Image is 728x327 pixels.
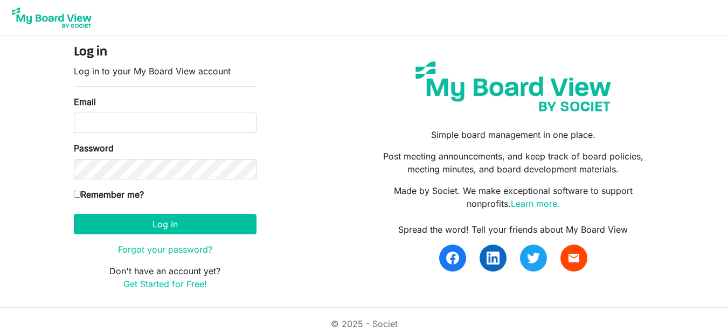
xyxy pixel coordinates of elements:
[9,4,95,31] img: My Board View Logo
[74,65,256,78] p: Log in to your My Board View account
[123,279,207,289] a: Get Started for Free!
[567,252,580,265] span: email
[372,128,654,141] p: Simple board management in one place.
[511,198,560,209] a: Learn more.
[74,95,96,108] label: Email
[74,142,114,155] label: Password
[74,265,256,290] p: Don't have an account yet?
[372,150,654,176] p: Post meeting announcements, and keep track of board policies, meeting minutes, and board developm...
[372,223,654,236] div: Spread the word! Tell your friends about My Board View
[74,191,81,198] input: Remember me?
[407,53,619,120] img: my-board-view-societ.svg
[74,45,256,60] h4: Log in
[372,184,654,210] p: Made by Societ. We make exceptional software to support nonprofits.
[560,245,587,272] a: email
[74,214,256,234] button: Log in
[487,252,500,265] img: linkedin.svg
[446,252,459,265] img: facebook.svg
[118,244,212,255] a: Forgot your password?
[74,188,144,201] label: Remember me?
[527,252,540,265] img: twitter.svg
